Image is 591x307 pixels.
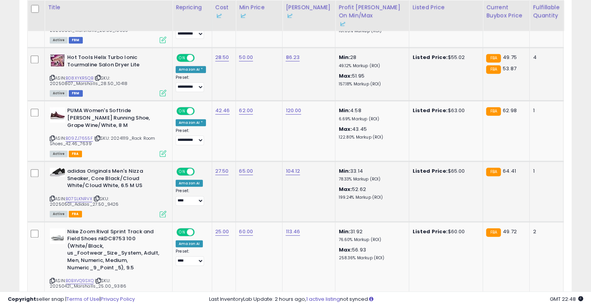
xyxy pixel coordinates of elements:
div: Amazon AI [176,180,203,187]
a: 65.00 [239,167,253,175]
img: InventoryLab Logo [338,20,346,28]
img: 51rGLfmpbbL._SL40_.jpg [50,54,65,67]
span: OFF [194,168,206,175]
div: 52.62 [338,186,403,200]
div: 33.14 [338,168,403,182]
b: Max: [338,246,352,253]
span: All listings currently available for purchase on Amazon [50,211,68,217]
div: 1 [533,107,557,114]
a: 27.50 [215,167,229,175]
span: ON [177,168,187,175]
b: Nike Zoom Rival Sprint Track and Field Shoes nkDC8753 100 (White/Black, us_Footwear_Size_System, ... [67,228,162,273]
p: 157.18% Markup (ROI) [338,82,403,87]
p: 78.33% Markup (ROI) [338,177,403,182]
p: 76.60% Markup (ROI) [338,237,403,243]
b: Listed Price: [412,167,448,175]
div: 31.92 [338,228,403,243]
a: 1 active listing [306,295,340,303]
div: ASIN: [50,1,166,42]
div: 2 [533,228,557,235]
b: PUMA Women's Softride [PERSON_NAME] Running Shoe, Grape Wine/White, 8 M [67,107,162,131]
p: 122.80% Markup (ROI) [338,135,403,140]
span: ON [177,229,187,235]
b: Hot Tools Helix Turbo Ionic Tourmaline Salon Dryer Lite [67,54,162,70]
div: Some or all of the values in this column are provided from Inventory Lab. [239,12,279,20]
a: 25.00 [215,228,229,236]
div: $60.00 [412,228,477,235]
div: Profit [PERSON_NAME] on Min/Max [338,3,406,28]
div: 56.93 [338,246,403,261]
div: Min Price [239,3,279,20]
div: Current Buybox Price [486,3,526,20]
img: InventoryLab Logo [215,12,223,20]
p: 258.36% Markup (ROI) [338,255,403,261]
div: ASIN: [50,54,166,95]
span: | SKU: 20250421_Marshalls_25.00_9386 [50,278,126,289]
div: Repricing [176,3,209,12]
b: Min: [338,107,350,114]
img: 31VcXIvBbDL._SL40_.jpg [50,107,65,123]
a: 104.12 [286,167,300,175]
a: 50.00 [239,54,253,61]
strong: Copyright [8,295,36,303]
b: Listed Price: [412,228,448,235]
img: 31EN9zRTE5L._SL40_.jpg [50,228,65,244]
span: OFF [194,229,206,235]
p: 49.12% Markup (ROI) [338,63,403,69]
span: | SKU: 20250501_Adidas_27.50_9426 [50,196,119,207]
div: Some or all of the values in this column are provided from Inventory Lab. [286,12,332,20]
b: Max: [338,125,352,133]
a: Privacy Policy [101,295,135,303]
div: Preset: [176,128,206,146]
div: Title [48,3,169,12]
div: 1 [533,168,557,175]
img: InventoryLab Logo [286,12,293,20]
div: Preset: [176,75,206,92]
div: Preset: [176,249,206,266]
small: FBA [486,168,500,176]
b: Max: [338,72,352,80]
div: seller snap | | [8,296,135,303]
p: 199.24% Markup (ROI) [338,195,403,200]
span: FBM [69,37,83,43]
div: Fulfillable Quantity [533,3,560,20]
span: 49.75 [503,54,517,61]
span: 64.41 [503,167,516,175]
div: Preset: [176,188,206,206]
span: OFF [194,55,206,61]
div: 51.95 [338,73,403,87]
small: FBA [486,228,500,237]
div: Some or all of the values in this column are provided from Inventory Lab. [215,12,233,20]
a: 113.46 [286,228,300,236]
span: All listings currently available for purchase on Amazon [50,37,68,43]
a: 28.50 [215,54,229,61]
span: 49.72 [503,228,517,235]
span: All listings currently available for purchase on Amazon [50,90,68,97]
span: 53.87 [503,65,516,72]
a: 62.00 [239,107,253,114]
div: Amazon AI * [176,66,206,73]
div: 28 [338,54,403,68]
div: $55.02 [412,54,477,61]
b: Max: [338,186,352,193]
th: The percentage added to the cost of goods (COGS) that forms the calculator for Min & Max prices. [335,0,409,31]
span: 62.98 [503,107,517,114]
span: | SKU: 20250807_Marshalls_28.50_10418 [50,75,127,87]
div: Amazon AI [176,240,203,247]
div: 4.58 [338,107,403,121]
div: Last InventoryLab Update: 2 hours ago, not synced. [209,296,583,303]
img: 31atzsqJoKL._SL40_.jpg [50,168,65,177]
b: Listed Price: [412,54,448,61]
span: | SKU: 20241119_Rack Room Shoes_42.46_7639 [50,135,155,147]
span: 2025-09-11 22:48 GMT [550,295,583,303]
small: FBA [486,54,500,62]
div: Amazon AI * [176,119,206,126]
span: ON [177,108,187,114]
span: FBM [69,90,83,97]
a: 86.23 [286,54,300,61]
b: Min: [338,228,350,235]
a: B0BXVQ9SXQ [66,278,94,284]
div: $65.00 [412,168,477,175]
span: All listings currently available for purchase on Amazon [50,151,68,157]
p: 6.69% Markup (ROI) [338,116,403,122]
